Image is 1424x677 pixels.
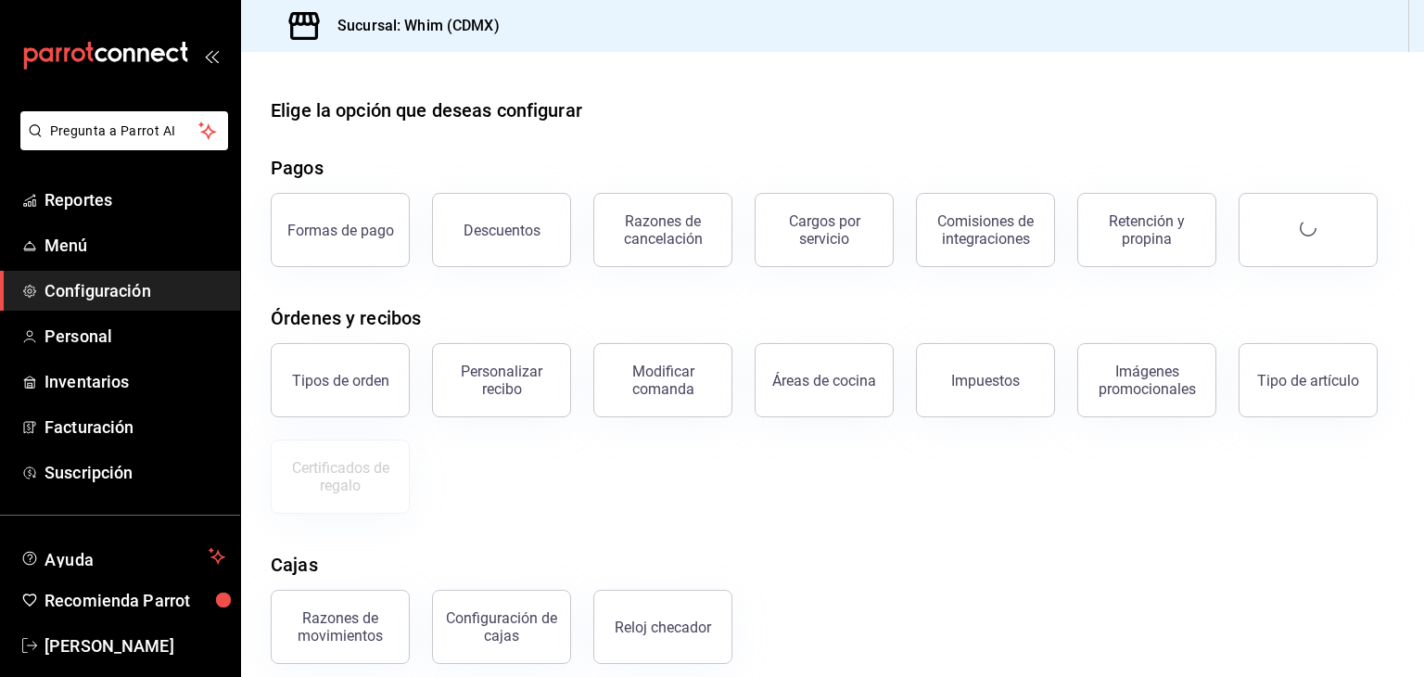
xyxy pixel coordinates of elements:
[204,48,219,63] button: open_drawer_menu
[928,212,1043,248] div: Comisiones de integraciones
[1077,193,1216,267] button: Retención y propina
[287,222,394,239] div: Formas de pago
[1089,212,1204,248] div: Retención y propina
[44,187,225,212] span: Reportes
[605,212,720,248] div: Razones de cancelación
[615,619,711,636] div: Reloj checador
[593,343,732,417] button: Modificar comanda
[50,121,199,141] span: Pregunta a Parrot AI
[444,609,559,645] div: Configuración de cajas
[44,324,225,349] span: Personal
[271,440,410,514] button: Certificados de regalo
[593,590,732,664] button: Reloj checador
[44,545,201,568] span: Ayuda
[593,193,732,267] button: Razones de cancelación
[1089,363,1204,398] div: Imágenes promocionales
[605,363,720,398] div: Modificar comanda
[1077,343,1216,417] button: Imágenes promocionales
[1257,372,1359,390] div: Tipo de artículo
[271,154,324,182] div: Pagos
[44,233,225,258] span: Menú
[283,609,398,645] div: Razones de movimientos
[464,222,540,239] div: Descuentos
[271,96,582,124] div: Elige la opción que deseas configurar
[44,415,225,440] span: Facturación
[323,15,500,37] h3: Sucursal: Whim (CDMX)
[44,633,225,658] span: [PERSON_NAME]
[916,343,1055,417] button: Impuestos
[772,372,876,390] div: Áreas de cocina
[44,278,225,303] span: Configuración
[292,372,389,390] div: Tipos de orden
[20,111,228,150] button: Pregunta a Parrot AI
[13,134,228,154] a: Pregunta a Parrot AI
[444,363,559,398] div: Personalizar recibo
[271,304,421,332] div: Órdenes y recibos
[432,193,571,267] button: Descuentos
[271,590,410,664] button: Razones de movimientos
[432,590,571,664] button: Configuración de cajas
[755,343,894,417] button: Áreas de cocina
[44,369,225,394] span: Inventarios
[271,551,318,579] div: Cajas
[283,459,398,494] div: Certificados de regalo
[44,460,225,485] span: Suscripción
[951,372,1020,390] div: Impuestos
[271,193,410,267] button: Formas de pago
[44,588,225,613] span: Recomienda Parrot
[432,343,571,417] button: Personalizar recibo
[271,343,410,417] button: Tipos de orden
[767,212,882,248] div: Cargos por servicio
[1239,343,1378,417] button: Tipo de artículo
[755,193,894,267] button: Cargos por servicio
[916,193,1055,267] button: Comisiones de integraciones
